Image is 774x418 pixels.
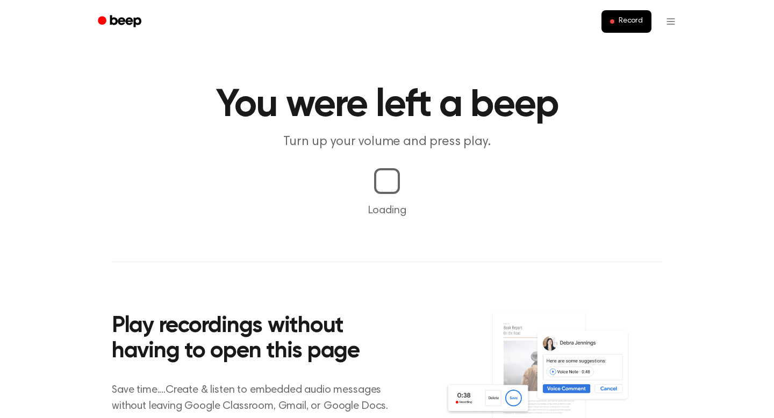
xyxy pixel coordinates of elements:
[181,133,593,151] p: Turn up your volume and press play.
[658,9,684,34] button: Open menu
[112,86,662,125] h1: You were left a beep
[13,203,761,219] p: Loading
[601,10,651,33] button: Record
[112,382,402,414] p: Save time....Create & listen to embedded audio messages without leaving Google Classroom, Gmail, ...
[112,314,402,365] h2: Play recordings without having to open this page
[619,17,643,26] span: Record
[90,11,151,32] a: Beep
